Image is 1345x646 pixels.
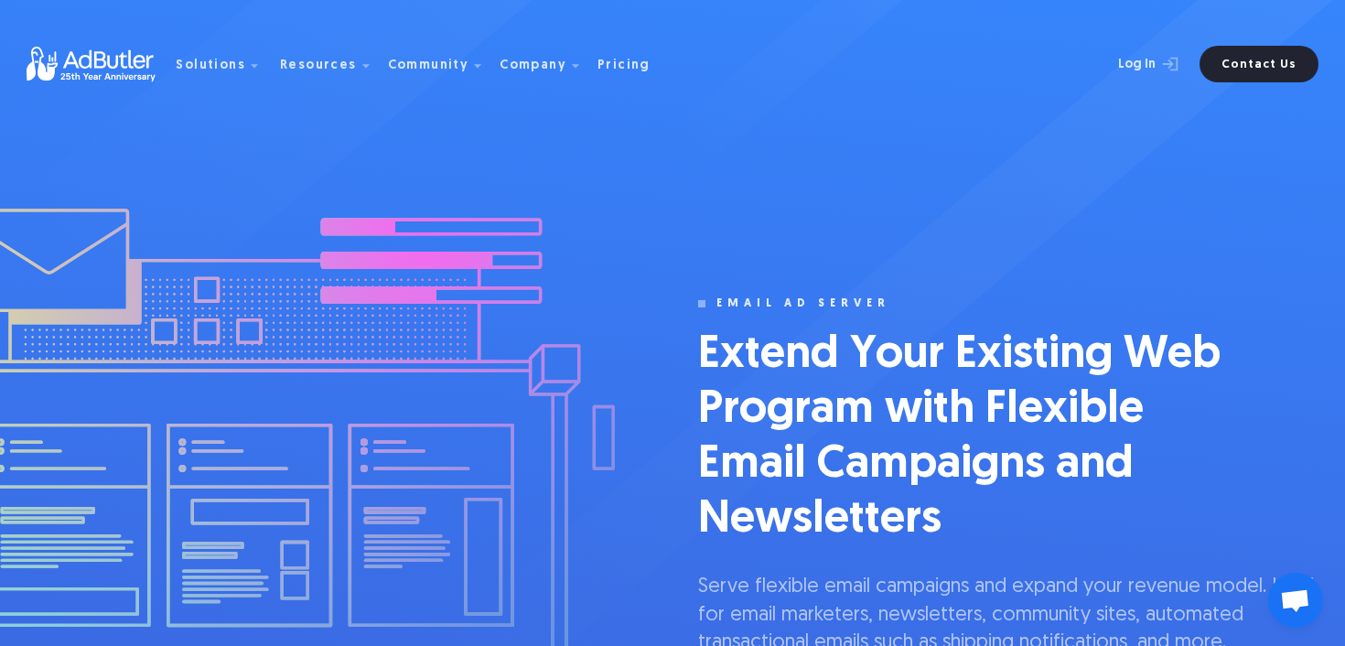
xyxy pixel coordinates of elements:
[1200,46,1318,82] a: Contact Us
[280,59,357,72] div: Resources
[1268,573,1323,628] a: Open chat
[176,59,245,72] div: Solutions
[716,297,890,310] div: email ad server
[1070,46,1189,82] a: Log In
[388,59,469,72] div: Community
[597,56,665,72] a: Pricing
[597,59,651,72] div: Pricing
[500,59,566,72] div: Company
[698,328,1247,548] h1: Extend Your Existing Web Program with Flexible Email Campaigns and Newsletters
